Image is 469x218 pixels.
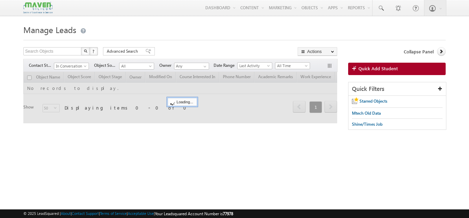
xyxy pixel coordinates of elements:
[168,98,197,106] div: Loading...
[23,210,233,217] span: © 2025 LeadSquared | | | | |
[54,63,89,70] a: In Conversation
[119,63,152,69] span: All
[237,62,272,69] a: Last Activity
[275,63,308,69] span: All Time
[23,24,76,35] span: Manage Leads
[359,98,387,104] span: Starred Objects
[100,211,127,216] a: Terms of Service
[107,48,140,54] span: Advanced Search
[155,211,233,216] span: Your Leadsquared Account Number is
[61,211,71,216] a: About
[238,63,270,69] span: Last Activity
[200,63,208,70] a: Show All Items
[94,62,119,69] span: Object Source
[159,62,174,69] span: Owner
[352,111,381,116] span: Mtech Old Data
[84,49,87,53] img: Search
[23,2,52,14] img: Custom Logo
[29,62,54,69] span: Contact Stage
[119,63,154,70] a: All
[275,62,310,69] a: All Time
[174,63,209,70] input: Type to Search
[352,122,382,127] span: Shine/Times Job
[358,65,398,72] span: Quick Add Student
[72,211,99,216] a: Contact Support
[223,211,233,216] span: 77978
[348,82,446,96] div: Quick Filters
[54,63,87,69] span: In Conversation
[214,62,237,69] span: Date Range
[90,47,98,55] button: ?
[404,49,434,55] span: Collapse Panel
[298,47,337,56] button: Actions
[348,63,446,75] a: Quick Add Student
[128,211,154,216] a: Acceptable Use
[92,48,95,54] span: ?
